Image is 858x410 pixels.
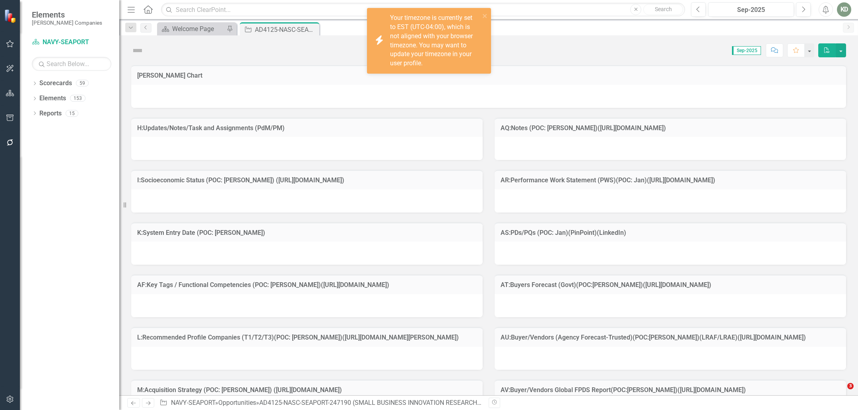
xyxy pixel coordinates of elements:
[161,3,685,17] input: Search ClearPoint...
[32,57,111,71] input: Search Below...
[708,2,794,17] button: Sep-2025
[131,44,144,57] img: Not Defined
[655,6,672,12] span: Search
[32,10,102,20] span: Elements
[159,398,483,408] div: » »
[501,281,840,289] h3: AT:Buyers Forecast (Govt)(POC:[PERSON_NAME])([URL][DOMAIN_NAME])
[501,177,840,184] h3: AR:Performance Work Statement (PWS)(POC: Jan)([URL][DOMAIN_NAME])
[482,11,488,20] button: close
[172,24,225,34] div: Welcome Page
[501,125,840,132] h3: AQ:Notes (POC: [PERSON_NAME])([URL][DOMAIN_NAME])
[137,387,477,394] h3: M:Acquisition Strategy (POC: [PERSON_NAME]) ([URL][DOMAIN_NAME])
[218,399,256,406] a: Opportunities
[70,95,85,102] div: 153
[137,72,840,79] h3: [PERSON_NAME] Chart
[137,177,477,184] h3: I:Socioeconomic Status (POC: [PERSON_NAME]) ([URL][DOMAIN_NAME])
[847,383,854,389] span: 3
[501,387,840,394] h3: AV:Buyer/Vendors Global FPDS Report(POC:[PERSON_NAME])([URL][DOMAIN_NAME])
[39,109,62,118] a: Reports
[76,80,89,87] div: 59
[643,4,683,15] button: Search
[159,24,225,34] a: Welcome Page
[255,25,317,35] div: AD4125-NASC-SEAPORT-247190 (SMALL BUSINESS INNOVATION RESEARCH PROGRAM AD4125 PROGRAM MANAGEMENT ...
[39,94,66,103] a: Elements
[137,281,477,289] h3: AF:Key Tags / Functional Competencies (POC: [PERSON_NAME])([URL][DOMAIN_NAME])
[137,334,477,341] h3: L:Recommended Profile Companies (T1/T2/T3)(POC: [PERSON_NAME])([URL][DOMAIN_NAME][PERSON_NAME])
[501,334,840,341] h3: AU:Buyer/Vendors (Agency Forecast-Trusted)(POC:[PERSON_NAME])(LRAF/LRAE)([URL][DOMAIN_NAME])
[831,383,850,402] iframe: Intercom live chat
[32,20,102,26] small: [PERSON_NAME] Companies
[171,399,215,406] a: NAVY-SEAPORT
[711,5,791,15] div: Sep-2025
[837,2,851,17] button: KD
[259,399,720,406] div: AD4125-NASC-SEAPORT-247190 (SMALL BUSINESS INNOVATION RESEARCH PROGRAM AD4125 PROGRAM MANAGEMENT ...
[137,125,477,132] h3: H:Updates/Notes/Task and Assignments (PdM/PM)
[390,14,480,68] div: Your timezone is currently set to EST (UTC-04:00), which is not aligned with your browser timezon...
[32,38,111,47] a: NAVY-SEAPORT
[66,110,78,117] div: 15
[501,229,840,236] h3: AS:PDs/PQs (POC: Jan)(PinPoint)(LinkedIn)
[4,9,18,23] img: ClearPoint Strategy
[39,79,72,88] a: Scorecards
[137,229,477,236] h3: K:System Entry Date (POC: [PERSON_NAME])
[732,46,761,55] span: Sep-2025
